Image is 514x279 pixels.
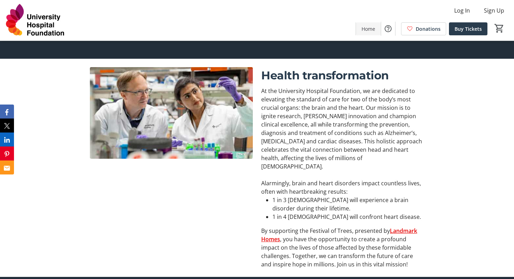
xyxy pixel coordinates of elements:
[454,6,470,15] span: Log In
[401,22,446,35] a: Donations
[261,179,424,196] p: Alarmingly, brain and heart disorders impact countless lives, often with heartbreaking results:
[4,3,66,38] img: University Hospital Foundation's Logo
[261,227,390,235] span: By supporting the Festival of Trees, presented by
[90,67,253,159] img: undefined
[261,235,413,268] span: , you have the opportunity to create a profound impact on the lives of those affected by these fo...
[381,22,395,36] button: Help
[455,25,482,33] span: Buy Tickets
[362,25,375,33] span: Home
[493,22,506,35] button: Cart
[356,22,381,35] a: Home
[261,67,424,84] p: Health transformation
[261,87,422,170] span: At the University Hospital Foundation, we are dedicated to elevating the standard of care for two...
[478,5,510,16] button: Sign Up
[416,25,441,33] span: Donations
[484,6,504,15] span: Sign Up
[449,5,476,16] button: Log In
[261,227,417,243] a: Landmark Homes
[272,196,424,213] li: 1 in 3 [DEMOGRAPHIC_DATA] will experience a brain disorder during their lifetime.
[272,213,424,221] li: 1 in 4 [DEMOGRAPHIC_DATA] will confront heart disease.
[449,22,487,35] a: Buy Tickets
